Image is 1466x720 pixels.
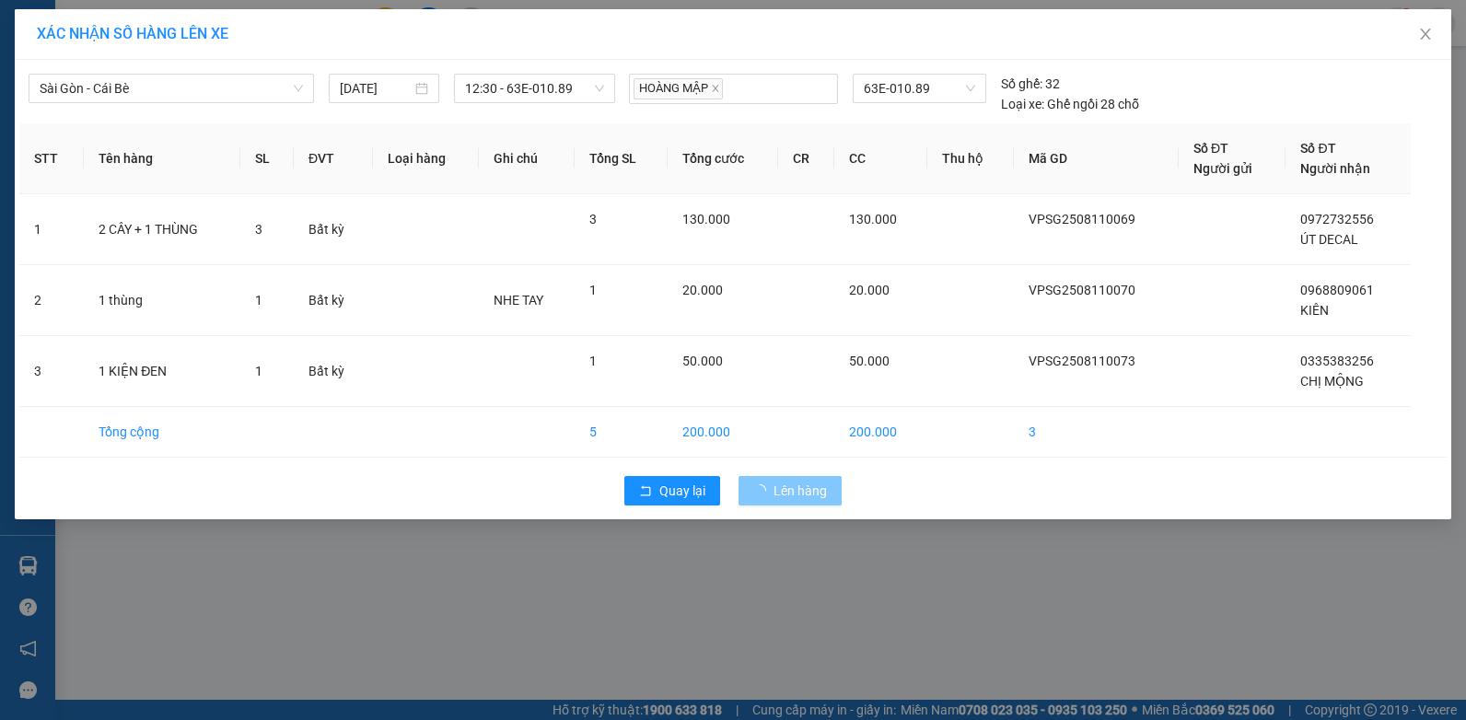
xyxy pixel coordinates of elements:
[1300,141,1335,156] span: Số ĐT
[479,123,575,194] th: Ghi chú
[1001,94,1139,114] div: Ghế ngồi 28 chỗ
[834,123,928,194] th: CC
[1029,354,1135,368] span: VPSG2508110073
[864,75,976,102] span: 63E-010.89
[1300,374,1364,389] span: CHỊ MỘNG
[240,123,294,194] th: SL
[84,123,240,194] th: Tên hàng
[1014,123,1179,194] th: Mã GD
[84,336,240,407] td: 1 KIỆN ĐEN
[1001,74,1060,94] div: 32
[1300,232,1358,247] span: ÚT DECAL
[494,293,543,308] span: NHE TAY
[1014,407,1179,458] td: 3
[19,336,84,407] td: 3
[84,407,240,458] td: Tổng cộng
[19,123,84,194] th: STT
[294,336,373,407] td: Bất kỳ
[639,484,652,499] span: rollback
[294,194,373,265] td: Bất kỳ
[589,283,597,297] span: 1
[575,407,668,458] td: 5
[1001,74,1042,94] span: Số ghế:
[1001,94,1044,114] span: Loại xe:
[774,481,827,501] span: Lên hàng
[753,484,774,497] span: loading
[1300,303,1329,318] span: KIÊN
[589,354,597,368] span: 1
[84,194,240,265] td: 2 CÂY + 1 THÙNG
[465,75,603,102] span: 12:30 - 63E-010.89
[1300,161,1370,176] span: Người nhận
[255,222,262,237] span: 3
[255,364,262,378] span: 1
[849,212,897,226] span: 130.000
[778,123,834,194] th: CR
[668,407,778,458] td: 200.000
[1400,9,1451,61] button: Close
[624,476,720,505] button: rollbackQuay lại
[739,476,842,505] button: Lên hàng
[575,123,668,194] th: Tổng SL
[659,481,705,501] span: Quay lại
[682,354,723,368] span: 50.000
[682,283,723,297] span: 20.000
[19,265,84,336] td: 2
[84,265,240,336] td: 1 thùng
[37,25,228,42] span: XÁC NHẬN SỐ HÀNG LÊN XE
[1300,354,1374,368] span: 0335383256
[294,265,373,336] td: Bất kỳ
[634,78,723,99] span: HOÀNG MẬP
[19,194,84,265] td: 1
[834,407,928,458] td: 200.000
[373,123,479,194] th: Loại hàng
[1418,27,1433,41] span: close
[40,75,303,102] span: Sài Gòn - Cái Bè
[711,84,720,93] span: close
[849,283,890,297] span: 20.000
[1029,212,1135,226] span: VPSG2508110069
[340,78,412,99] input: 11/08/2025
[255,293,262,308] span: 1
[1193,141,1228,156] span: Số ĐT
[927,123,1013,194] th: Thu hộ
[1029,283,1135,297] span: VPSG2508110070
[1300,212,1374,226] span: 0972732556
[1193,161,1252,176] span: Người gửi
[294,123,373,194] th: ĐVT
[849,354,890,368] span: 50.000
[682,212,730,226] span: 130.000
[668,123,778,194] th: Tổng cước
[589,212,597,226] span: 3
[1300,283,1374,297] span: 0968809061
